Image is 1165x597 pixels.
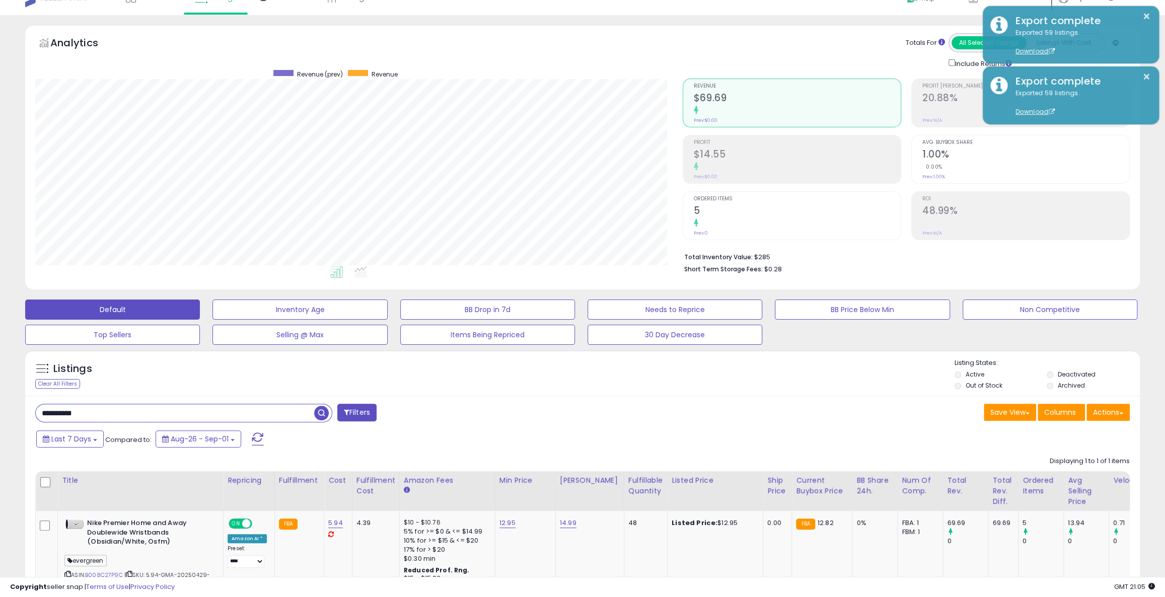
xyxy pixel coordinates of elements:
[694,174,717,180] small: Prev: $0.00
[922,84,1129,89] span: Profit [PERSON_NAME]
[212,325,387,345] button: Selling @ Max
[767,475,787,496] div: Ship Price
[966,370,984,379] label: Active
[64,518,85,530] img: 411QVVEKwWL._SL40_.jpg
[764,264,782,274] span: $0.28
[684,265,763,273] b: Short Term Storage Fees:
[25,325,200,345] button: Top Sellers
[1113,475,1150,486] div: Velocity
[1114,582,1155,591] span: 2025-09-9 21:05 GMT
[1008,28,1151,56] div: Exported 59 listings.
[1068,537,1109,546] div: 0
[694,92,901,106] h2: $69.69
[85,571,123,579] a: B008C27P9C
[499,475,551,486] div: Min Price
[1038,404,1085,421] button: Columns
[767,518,784,528] div: 0.00
[992,518,1010,528] div: 69.69
[628,518,660,528] div: 48
[628,475,663,496] div: Fulfillable Quantity
[1008,14,1151,28] div: Export complete
[588,325,762,345] button: 30 Day Decrease
[1058,370,1096,379] label: Deactivated
[1050,457,1130,466] div: Displaying 1 to 1 of 1 items
[499,518,516,528] a: 12.95
[279,475,320,486] div: Fulfillment
[672,475,759,486] div: Listed Price
[984,404,1036,421] button: Save View
[947,537,988,546] div: 0
[86,582,129,591] a: Terms of Use
[694,140,901,145] span: Profit
[947,518,988,528] div: 69.69
[10,582,47,591] strong: Copyright
[400,300,575,320] button: BB Drop in 7d
[25,300,200,320] button: Default
[922,163,942,171] small: 0.00%
[963,300,1137,320] button: Non Competitive
[212,300,387,320] button: Inventory Age
[62,475,219,486] div: Title
[404,566,470,574] b: Reduced Prof. Rng.
[856,475,893,496] div: BB Share 24h.
[966,381,1002,390] label: Out of Stock
[694,117,717,123] small: Prev: $0.00
[404,545,487,554] div: 17% for > $20
[404,486,410,495] small: Amazon Fees.
[694,148,901,162] h2: $14.55
[1023,518,1063,528] div: 5
[156,430,241,447] button: Aug-26 - Sep-01
[1015,107,1055,116] a: Download
[922,230,942,236] small: Prev: N/A
[672,518,755,528] div: $12.95
[64,571,210,586] span: | SKU: 5.94-GMA-20250429-B008C27P9C-8
[672,518,717,528] b: Listed Price:
[230,519,242,528] span: ON
[297,70,343,79] span: Revenue (prev)
[856,518,890,528] div: 0%
[228,475,270,486] div: Repricing
[328,518,343,528] a: 5.94
[922,196,1129,202] span: ROI
[404,554,487,563] div: $0.30 min
[1068,475,1105,507] div: Avg Selling Price
[53,362,92,376] h5: Listings
[775,300,950,320] button: BB Price Below Min
[902,528,935,537] div: FBM: 1
[796,475,848,496] div: Current Buybox Price
[404,475,491,486] div: Amazon Fees
[372,70,398,79] span: Revenue
[1068,518,1109,528] div: 13.94
[941,57,1024,68] div: Include Returns
[1044,407,1076,417] span: Columns
[694,84,901,89] span: Revenue
[404,536,487,545] div: 10% for >= $15 & <= $20
[328,475,348,486] div: Cost
[228,545,267,568] div: Preset:
[922,205,1129,218] h2: 48.99%
[130,582,175,591] a: Privacy Policy
[922,148,1129,162] h2: 1.00%
[105,435,152,444] span: Compared to:
[36,430,104,447] button: Last 7 Days
[404,518,487,527] div: $10 - $10.76
[588,300,762,320] button: Needs to Reprice
[1015,47,1055,55] a: Download
[902,518,935,528] div: FBA: 1
[684,250,1122,262] li: $285
[1058,381,1085,390] label: Archived
[1023,475,1059,496] div: Ordered Items
[955,358,1140,368] p: Listing States:
[64,555,107,566] span: evergreen
[404,574,487,583] div: $15 - $15.83
[906,38,945,48] div: Totals For
[279,518,298,530] small: FBA
[902,475,938,496] div: Num of Comp.
[818,518,834,528] span: 12.82
[35,379,80,389] div: Clear All Filters
[1023,537,1063,546] div: 0
[694,230,708,236] small: Prev: 0
[922,140,1129,145] span: Avg. Buybox Share
[1008,89,1151,117] div: Exported 59 listings.
[1113,537,1154,546] div: 0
